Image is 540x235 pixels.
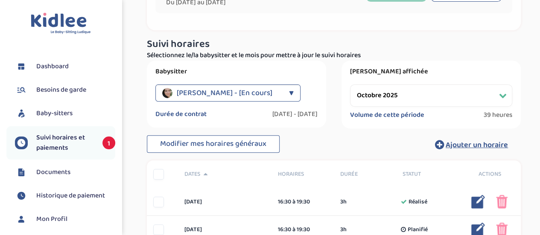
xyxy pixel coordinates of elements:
div: Dates [178,170,271,179]
a: Suivi horaires et paiements 1 [15,133,115,153]
span: Dashboard [36,61,69,72]
span: 3h [340,197,347,206]
span: Historique de paiement [36,191,105,201]
span: Mon Profil [36,214,67,224]
img: avatar_belaidi-lynda_2023_09_15_12_10_26.png [162,88,172,98]
span: 39 heures [484,111,512,119]
span: Baby-sitters [36,108,73,119]
label: Volume de cette période [350,111,424,119]
div: Actions [458,170,521,179]
a: Mon Profil [15,213,115,226]
label: Babysitter [155,67,318,76]
button: Modifier mes horaires généraux [147,135,280,153]
span: Documents [36,167,70,177]
img: dashboard.svg [15,60,28,73]
a: Historique de paiement [15,189,115,202]
a: Baby-sitters [15,107,115,120]
img: suivihoraire.svg [15,136,28,149]
img: suivihoraire.svg [15,189,28,202]
button: Ajouter un horaire [422,135,521,154]
span: Ajouter un horaire [446,139,508,151]
img: profil.svg [15,213,28,226]
a: Dashboard [15,60,115,73]
img: poubelle_rose.png [496,195,508,209]
div: Statut [396,170,458,179]
span: Horaires [278,170,327,179]
label: [DATE] - [DATE] [272,110,318,119]
span: [PERSON_NAME] - [En cours] [177,84,272,102]
span: Réalisé [409,197,427,206]
img: documents.svg [15,166,28,179]
img: besoin.svg [15,84,28,96]
img: babysitters.svg [15,107,28,120]
a: Documents [15,166,115,179]
label: Durée de contrat [155,110,207,119]
span: 3h [340,225,347,234]
div: [DATE] [178,197,271,206]
label: [PERSON_NAME] affichée [350,67,512,76]
a: Besoins de garde [15,84,115,96]
span: Planifié [408,225,428,234]
p: Sélectionnez le/la babysitter et le mois pour mettre à jour le suivi horaires [147,50,521,61]
span: 1 [102,136,115,149]
span: Besoins de garde [36,85,86,95]
img: modifier_bleu.png [471,195,485,209]
span: Suivi horaires et paiements [36,133,94,153]
img: logo.svg [31,13,91,35]
h3: Suivi horaires [147,39,521,50]
div: 16:30 à 19:30 [278,197,327,206]
div: 16:30 à 19:30 [278,225,327,234]
div: Durée [334,170,396,179]
span: Modifier mes horaires généraux [160,138,266,150]
div: [DATE] [178,225,271,234]
div: ▼ [289,84,294,102]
